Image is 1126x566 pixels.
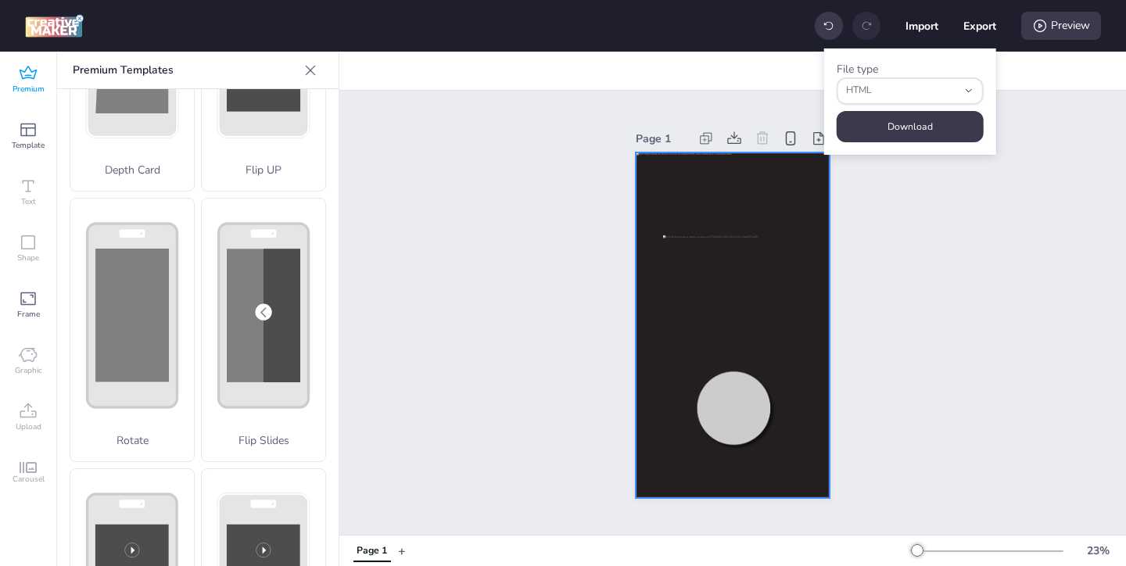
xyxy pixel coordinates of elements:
[636,131,689,147] div: Page 1
[202,432,325,449] p: Flip Slides
[25,14,84,38] img: logo Creative Maker
[15,364,42,377] span: Graphic
[17,308,40,321] span: Frame
[21,195,36,208] span: Text
[963,9,996,42] button: Export
[346,537,398,564] div: Tabs
[1021,12,1101,40] div: Preview
[837,62,878,77] label: File type
[16,421,41,433] span: Upload
[837,77,984,105] button: fileType
[846,84,957,98] span: HTML
[398,537,406,564] button: +
[202,162,325,178] p: Flip UP
[17,252,39,264] span: Shape
[357,544,387,558] div: Page 1
[1079,543,1117,559] div: 23 %
[13,83,45,95] span: Premium
[905,9,938,42] button: Import
[73,52,298,89] p: Premium Templates
[70,162,194,178] p: Depth Card
[837,111,984,142] button: Download
[13,473,45,485] span: Carousel
[70,432,194,449] p: Rotate
[12,139,45,152] span: Template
